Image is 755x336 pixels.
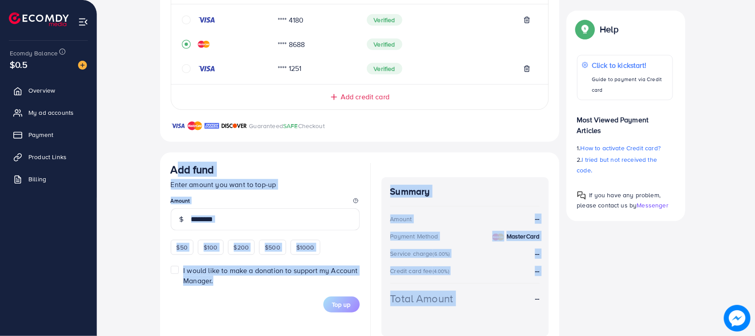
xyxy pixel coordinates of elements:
[581,144,661,152] span: How to activate Credit card?
[592,60,668,70] p: Click to kickstart!
[171,163,214,176] h3: Add fund
[577,21,593,37] img: Popup guide
[28,130,53,139] span: Payment
[177,243,188,252] span: $50
[78,17,88,27] img: menu
[535,214,539,224] strong: --
[7,104,90,121] a: My ad accounts
[234,243,249,252] span: $200
[535,293,539,304] strong: --
[535,266,539,276] strong: --
[7,170,90,188] a: Billing
[577,191,586,200] img: Popup guide
[367,63,402,74] span: Verified
[198,16,216,23] img: credit
[367,39,402,50] span: Verified
[492,234,504,241] img: credit
[188,121,202,131] img: brand
[535,249,539,258] strong: --
[341,92,389,102] span: Add credit card
[283,121,298,130] span: SAFE
[507,232,540,241] strong: MasterCard
[367,14,402,26] span: Verified
[221,121,247,131] img: brand
[198,65,216,72] img: credit
[171,179,360,190] p: Enter amount you want to top-up
[171,121,185,131] img: brand
[323,297,360,313] button: Top up
[7,126,90,144] a: Payment
[183,266,358,285] span: I would like to make a donation to support my Account Manager.
[577,107,673,136] p: Most Viewed Payment Articles
[296,243,315,252] span: $1000
[577,154,673,176] p: 2.
[390,291,453,306] div: Total Amount
[577,155,657,175] span: I tried but not received the code.
[637,201,668,210] span: Messenger
[724,305,751,332] img: image
[577,143,673,153] p: 1.
[433,268,449,275] small: (4.00%)
[78,61,87,70] img: image
[390,215,412,223] div: Amount
[28,108,74,117] span: My ad accounts
[390,232,438,241] div: Payment Method
[204,243,218,252] span: $100
[390,266,452,275] div: Credit card fee
[204,121,219,131] img: brand
[10,58,28,71] span: $0.5
[332,300,351,309] span: Top up
[390,249,453,258] div: Service charge
[265,243,280,252] span: $500
[577,191,661,210] span: If you have any problem, please contact us by
[28,86,55,95] span: Overview
[10,49,58,58] span: Ecomdy Balance
[182,64,191,73] svg: circle
[28,152,67,161] span: Product Links
[182,40,191,49] svg: record circle
[198,41,210,48] img: credit
[9,12,69,26] img: logo
[390,186,540,197] h4: Summary
[592,74,668,95] p: Guide to payment via Credit card
[600,24,619,35] p: Help
[28,175,46,184] span: Billing
[249,121,325,131] p: Guaranteed Checkout
[7,148,90,166] a: Product Links
[7,82,90,99] a: Overview
[171,197,360,208] legend: Amount
[433,250,450,258] small: (6.00%)
[182,16,191,24] svg: circle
